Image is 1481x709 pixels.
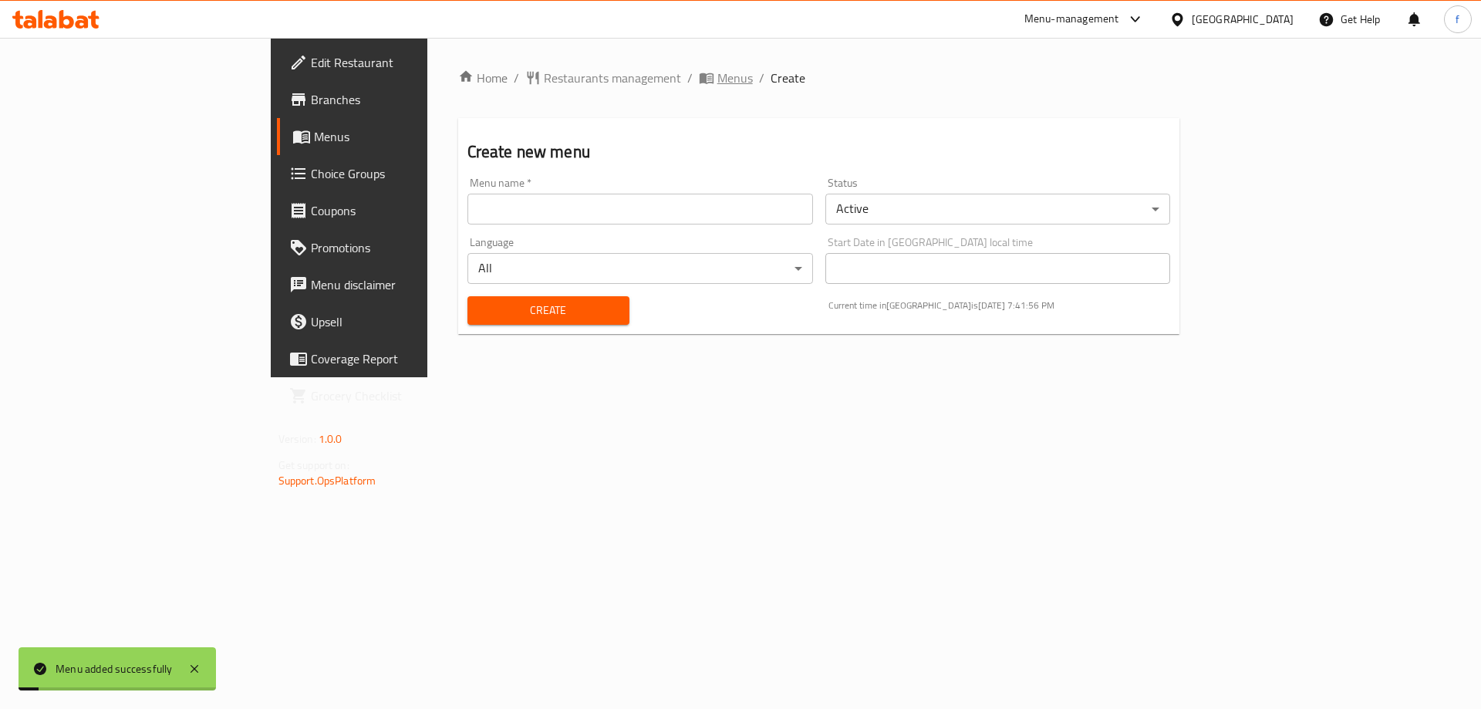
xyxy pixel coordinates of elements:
[467,140,1171,164] h2: Create new menu
[278,455,349,475] span: Get support on:
[277,81,518,118] a: Branches
[311,349,506,368] span: Coverage Report
[825,194,1171,225] div: Active
[319,429,342,449] span: 1.0.0
[311,312,506,331] span: Upsell
[467,253,813,284] div: All
[277,266,518,303] a: Menu disclaimer
[311,90,506,109] span: Branches
[771,69,805,87] span: Create
[311,164,506,183] span: Choice Groups
[311,53,506,72] span: Edit Restaurant
[1024,10,1119,29] div: Menu-management
[277,155,518,192] a: Choice Groups
[314,127,506,146] span: Menus
[467,194,813,225] input: Please enter Menu name
[311,387,506,405] span: Grocery Checklist
[687,69,693,87] li: /
[278,429,316,449] span: Version:
[311,238,506,257] span: Promotions
[278,471,376,491] a: Support.OpsPlatform
[277,340,518,377] a: Coverage Report
[277,229,518,266] a: Promotions
[311,275,506,294] span: Menu disclaimer
[277,192,518,229] a: Coupons
[544,69,681,87] span: Restaurants management
[699,69,753,87] a: Menus
[56,660,173,677] div: Menu added successfully
[828,299,1171,312] p: Current time in [GEOGRAPHIC_DATA] is [DATE] 7:41:56 PM
[759,69,764,87] li: /
[480,301,617,320] span: Create
[277,377,518,414] a: Grocery Checklist
[717,69,753,87] span: Menus
[1456,11,1459,28] span: f
[277,44,518,81] a: Edit Restaurant
[311,201,506,220] span: Coupons
[525,69,681,87] a: Restaurants management
[277,303,518,340] a: Upsell
[458,69,1180,87] nav: breadcrumb
[1192,11,1294,28] div: [GEOGRAPHIC_DATA]
[277,118,518,155] a: Menus
[467,296,629,325] button: Create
